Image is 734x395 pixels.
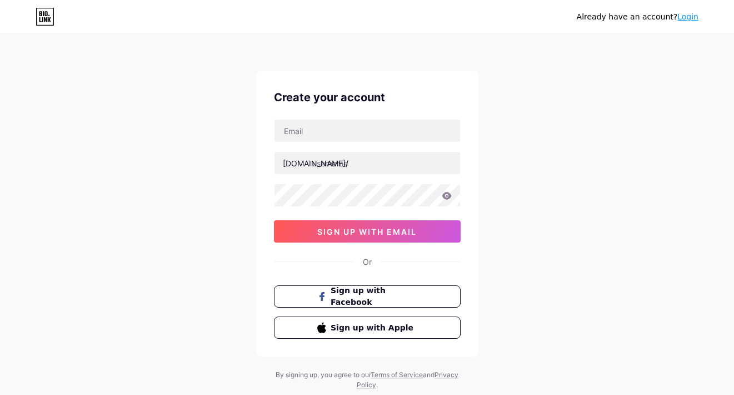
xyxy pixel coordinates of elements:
div: By signing up, you agree to our and . [273,370,462,390]
button: Sign up with Facebook [274,285,461,308]
a: Terms of Service [371,371,423,379]
div: [DOMAIN_NAME]/ [283,157,348,169]
span: Sign up with Apple [331,322,417,334]
span: sign up with email [317,227,417,236]
div: Or [363,256,372,268]
button: sign up with email [274,220,461,243]
a: Login [677,12,698,21]
span: Sign up with Facebook [331,285,417,308]
input: username [274,152,460,174]
div: Create your account [274,89,461,106]
input: Email [274,120,460,142]
button: Sign up with Apple [274,317,461,339]
div: Already have an account? [577,11,698,23]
